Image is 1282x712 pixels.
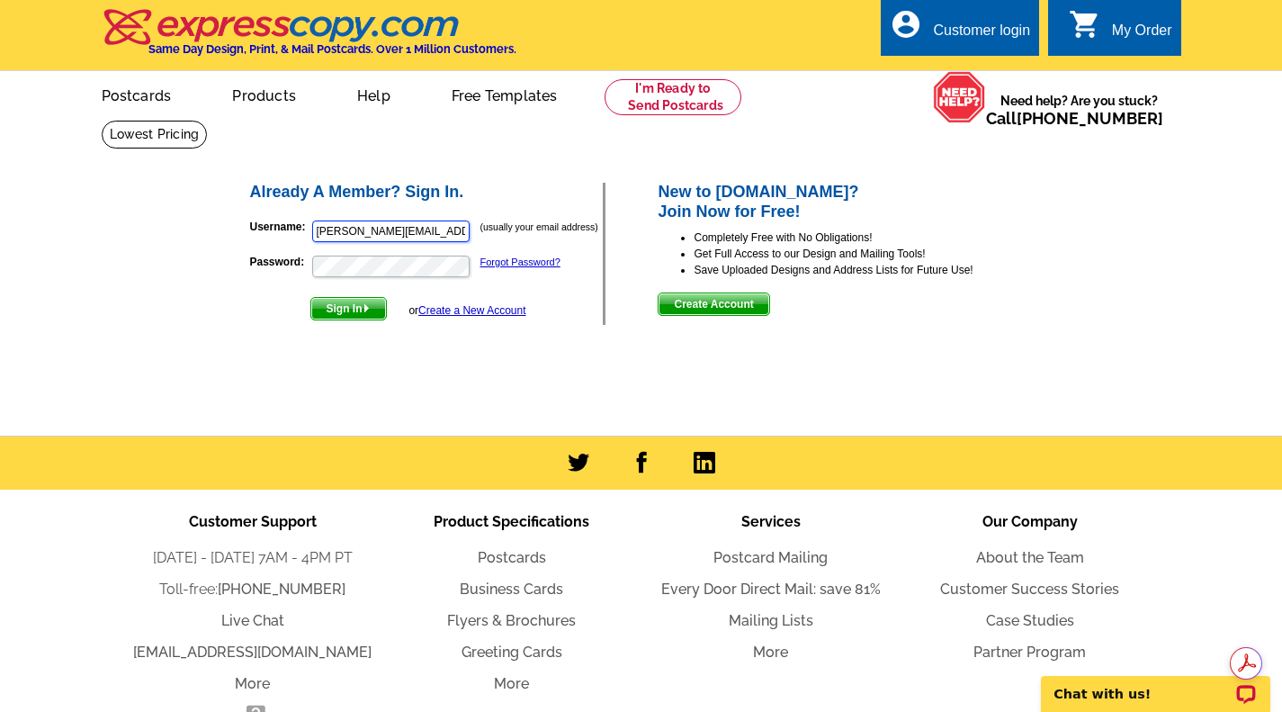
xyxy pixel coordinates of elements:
span: Need help? Are you stuck? [986,92,1172,128]
a: Every Door Direct Mail: save 81% [661,581,881,598]
iframe: LiveChat chat widget [1029,655,1282,712]
a: Business Cards [460,581,563,598]
span: Call [986,109,1163,128]
a: [PHONE_NUMBER] [1017,109,1163,128]
h2: Already A Member? Sign In. [250,183,604,203]
a: Postcards [73,73,201,115]
span: Services [741,513,801,530]
i: account_circle [890,8,922,41]
a: Products [203,73,325,115]
a: account_circle Customer login [890,20,1030,42]
button: Sign In [310,297,387,320]
li: [DATE] - [DATE] 7AM - 4PM PT [123,547,382,569]
a: Help [328,73,419,115]
button: Create Account [658,293,769,316]
i: shopping_cart [1069,8,1101,41]
a: More [753,644,788,661]
a: Greeting Cards [462,644,562,661]
img: button-next-arrow-white.png [363,304,371,312]
a: Live Chat [221,612,284,629]
span: Product Specifications [434,513,589,530]
label: Password: [250,254,310,270]
a: Mailing Lists [729,612,813,629]
img: help [933,71,986,123]
a: Forgot Password? [480,257,560,267]
div: Customer login [933,23,1030,48]
li: Get Full Access to our Design and Mailing Tools! [694,246,1035,262]
h2: New to [DOMAIN_NAME]? Join Now for Free! [658,183,1035,221]
a: [PHONE_NUMBER] [218,581,345,598]
span: Customer Support [189,513,317,530]
li: Completely Free with No Obligations! [694,230,1035,246]
a: Postcards [478,549,546,566]
label: Username: [250,219,310,235]
a: Same Day Design, Print, & Mail Postcards. Over 1 Million Customers. [102,22,516,56]
a: Partner Program [973,644,1086,661]
a: More [494,675,529,692]
span: Create Account [659,293,768,315]
li: Save Uploaded Designs and Address Lists for Future Use! [694,262,1035,278]
a: Case Studies [986,612,1074,629]
span: Our Company [982,513,1078,530]
a: Free Templates [423,73,587,115]
a: shopping_cart My Order [1069,20,1172,42]
a: Create a New Account [418,304,525,317]
a: [EMAIL_ADDRESS][DOMAIN_NAME] [133,644,372,661]
div: My Order [1112,23,1172,48]
a: Customer Success Stories [940,581,1119,598]
li: Toll-free: [123,579,382,600]
small: (usually your email address) [480,221,598,232]
a: Postcard Mailing [713,549,828,566]
a: Flyers & Brochures [447,612,576,629]
h4: Same Day Design, Print, & Mail Postcards. Over 1 Million Customers. [148,42,516,56]
div: or [408,302,525,319]
span: Sign In [311,298,386,320]
a: About the Team [976,549,1084,566]
a: More [235,675,270,692]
